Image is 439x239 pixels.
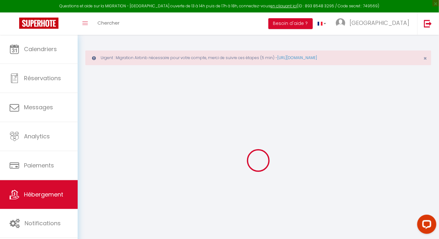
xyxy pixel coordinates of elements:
img: ... [336,18,345,28]
img: Super Booking [19,18,58,29]
span: Réservations [24,74,61,82]
a: Chercher [93,12,124,35]
span: Messages [24,103,53,111]
span: Calendriers [24,45,57,53]
span: Analytics [24,132,50,140]
span: Notifications [25,219,61,227]
a: ... [GEOGRAPHIC_DATA] [331,12,417,35]
span: × [424,54,427,62]
a: [URL][DOMAIN_NAME] [277,55,317,60]
iframe: LiveChat chat widget [412,212,439,239]
button: Besoin d'aide ? [268,18,313,29]
img: logout [424,19,432,27]
span: Chercher [97,19,119,26]
span: [GEOGRAPHIC_DATA] [350,19,409,27]
button: Close [424,56,427,61]
a: en cliquant ici [271,3,297,9]
div: Urgent : Migration Airbnb nécessaire pour votre compte, merci de suivre ces étapes (5 min) - [85,50,431,65]
span: Hébergement [24,190,63,198]
span: Paiements [24,161,54,169]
